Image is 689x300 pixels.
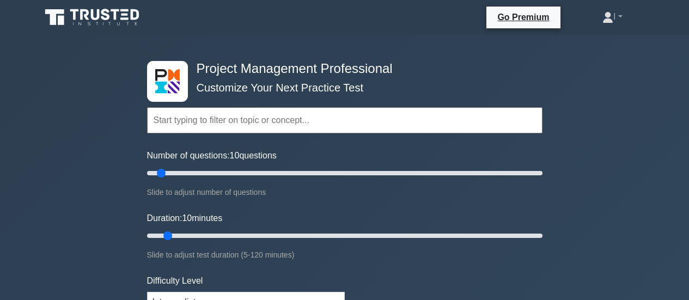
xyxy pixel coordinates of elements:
a: Go Premium [491,10,556,24]
div: Slide to adjust number of questions [147,186,542,199]
div: Slide to adjust test duration (5-120 minutes) [147,248,542,261]
input: Start typing to filter on topic or concept... [147,107,542,133]
span: 10 [182,213,192,223]
span: 10 [230,151,240,160]
label: Difficulty Level [147,274,203,287]
a: I [576,6,649,28]
label: Duration: minutes [147,212,223,225]
h4: Project Management Professional [192,61,489,77]
label: Number of questions: questions [147,149,277,162]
